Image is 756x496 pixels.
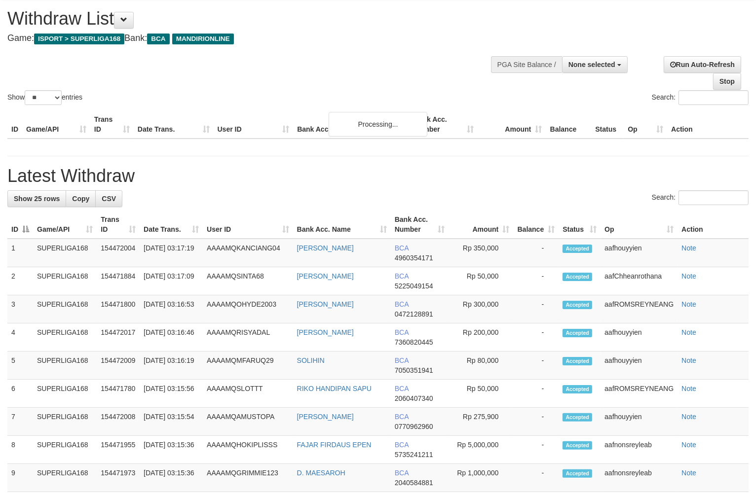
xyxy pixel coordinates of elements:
td: SUPERLIGA168 [33,352,97,380]
a: Note [681,413,696,421]
th: Game/API [22,110,90,139]
th: Balance: activate to sort column ascending [513,211,559,239]
td: 154471973 [97,464,140,492]
div: Processing... [329,112,427,137]
span: Accepted [563,329,592,337]
td: 2 [7,267,33,295]
td: 5 [7,352,33,380]
td: Rp 80,000 [449,352,514,380]
td: aafhouyyien [601,239,678,267]
a: [PERSON_NAME] [297,328,354,336]
label: Search: [652,90,749,105]
a: Note [681,441,696,449]
a: [PERSON_NAME] [297,244,354,252]
th: User ID: activate to sort column ascending [203,211,293,239]
span: Copy 7360820445 to clipboard [395,338,433,346]
th: Bank Acc. Name [293,110,410,139]
a: Show 25 rows [7,190,66,207]
a: Note [681,244,696,252]
td: aafROMSREYNEANG [601,295,678,323]
select: Showentries [25,90,62,105]
div: PGA Site Balance / [491,56,562,73]
td: AAAAMQAMUSTOPA [203,408,293,436]
td: 154472017 [97,323,140,352]
span: Show 25 rows [14,195,60,203]
th: User ID [214,110,294,139]
td: aafhouyyien [601,352,678,380]
a: RIKO HANDIPAN SAPU [297,385,372,392]
td: [DATE] 03:17:09 [140,267,203,295]
td: AAAAMQHOKIPLISSS [203,436,293,464]
td: 1 [7,239,33,267]
a: [PERSON_NAME] [297,272,354,280]
th: Bank Acc. Number [410,110,478,139]
td: - [513,239,559,267]
td: 154471800 [97,295,140,323]
span: BCA [395,385,409,392]
td: Rp 1,000,000 [449,464,514,492]
td: Rp 350,000 [449,239,514,267]
a: Note [681,469,696,477]
a: Note [681,328,696,336]
th: Op: activate to sort column ascending [601,211,678,239]
td: 154471955 [97,436,140,464]
input: Search: [679,90,749,105]
span: BCA [395,300,409,308]
td: Rp 50,000 [449,267,514,295]
h4: Game: Bank: [7,34,494,43]
td: 9 [7,464,33,492]
td: Rp 300,000 [449,295,514,323]
a: [PERSON_NAME] [297,300,354,308]
td: SUPERLIGA168 [33,436,97,464]
td: 4 [7,323,33,352]
span: BCA [395,469,409,477]
td: 154472008 [97,408,140,436]
span: BCA [395,356,409,364]
span: BCA [395,272,409,280]
th: Action [678,211,749,239]
td: 154471780 [97,380,140,408]
a: Note [681,356,696,364]
td: [DATE] 03:16:53 [140,295,203,323]
td: Rp 275,900 [449,408,514,436]
span: Accepted [563,301,592,309]
th: ID: activate to sort column descending [7,211,33,239]
span: Copy 4960354171 to clipboard [395,254,433,262]
th: Trans ID: activate to sort column ascending [97,211,140,239]
td: [DATE] 03:17:19 [140,239,203,267]
span: Copy 7050351941 to clipboard [395,366,433,374]
td: - [513,464,559,492]
td: AAAAMQSLOTTT [203,380,293,408]
td: SUPERLIGA168 [33,408,97,436]
td: - [513,267,559,295]
td: aafChheanrothana [601,267,678,295]
td: - [513,436,559,464]
td: SUPERLIGA168 [33,323,97,352]
span: BCA [395,328,409,336]
a: CSV [95,190,122,207]
span: Accepted [563,413,592,422]
span: None selected [568,61,615,69]
th: Amount [478,110,546,139]
td: AAAAMQOHYDE2003 [203,295,293,323]
span: CSV [102,195,116,203]
a: Run Auto-Refresh [664,56,741,73]
span: BCA [147,34,169,44]
span: Accepted [563,245,592,253]
span: MANDIRIONLINE [172,34,234,44]
input: Search: [679,190,749,205]
span: Copy 2060407340 to clipboard [395,394,433,402]
span: Accepted [563,273,592,281]
th: Bank Acc. Number: activate to sort column ascending [391,211,449,239]
td: - [513,295,559,323]
button: None selected [562,56,628,73]
td: - [513,408,559,436]
td: 154471884 [97,267,140,295]
th: Date Trans. [134,110,214,139]
a: Note [681,385,696,392]
td: AAAAMQSINTA68 [203,267,293,295]
span: Copy 0770962960 to clipboard [395,423,433,430]
h1: Latest Withdraw [7,166,749,186]
span: BCA [395,244,409,252]
th: Action [667,110,749,139]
